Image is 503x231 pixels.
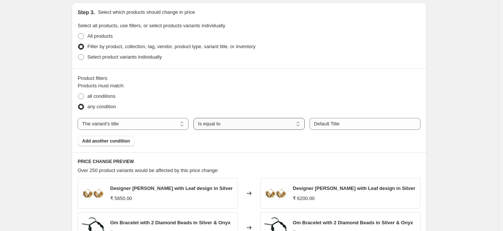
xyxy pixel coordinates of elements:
[78,75,420,82] div: Product filters
[264,182,287,205] img: Designer_Balis_with_Leaf_design_Silver_gpe8_b0c55888-ad72-4316-bf54-98e1b7971175_80x.jpg
[78,83,125,88] span: Products must match:
[87,44,255,49] span: Filter by product, collection, tag, vendor, product type, variant title, or inventory
[110,220,230,225] span: Om Bracelet with 2 Diamond Beads in Silver & Onyx
[87,93,115,99] span: all conditions
[78,159,420,165] h6: PRICE CHANGE PREVIEW
[87,54,162,60] span: Select product variants individually
[293,220,413,225] span: Om Bracelet with 2 Diamond Beads in Silver & Onyx
[293,185,415,191] span: Designer [PERSON_NAME] with Leaf design in Silver
[82,182,104,205] img: Designer_Balis_with_Leaf_design_Silver_gpe8_b0c55888-ad72-4316-bf54-98e1b7971175_80x.jpg
[78,9,95,16] h2: Step 3.
[110,195,132,202] div: ₹ 5850.00
[78,136,134,146] button: Add another condition
[293,195,315,202] div: ₹ 6200.00
[82,138,130,144] span: Add another condition
[110,185,233,191] span: Designer [PERSON_NAME] with Leaf design in Silver
[87,104,116,109] span: any condition
[87,33,113,39] span: All products
[98,9,195,16] p: Select which products should change in price
[78,168,219,173] span: Over 250 product variants would be affected by this price change:
[78,23,225,28] span: Select all products, use filters, or select products variants individually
